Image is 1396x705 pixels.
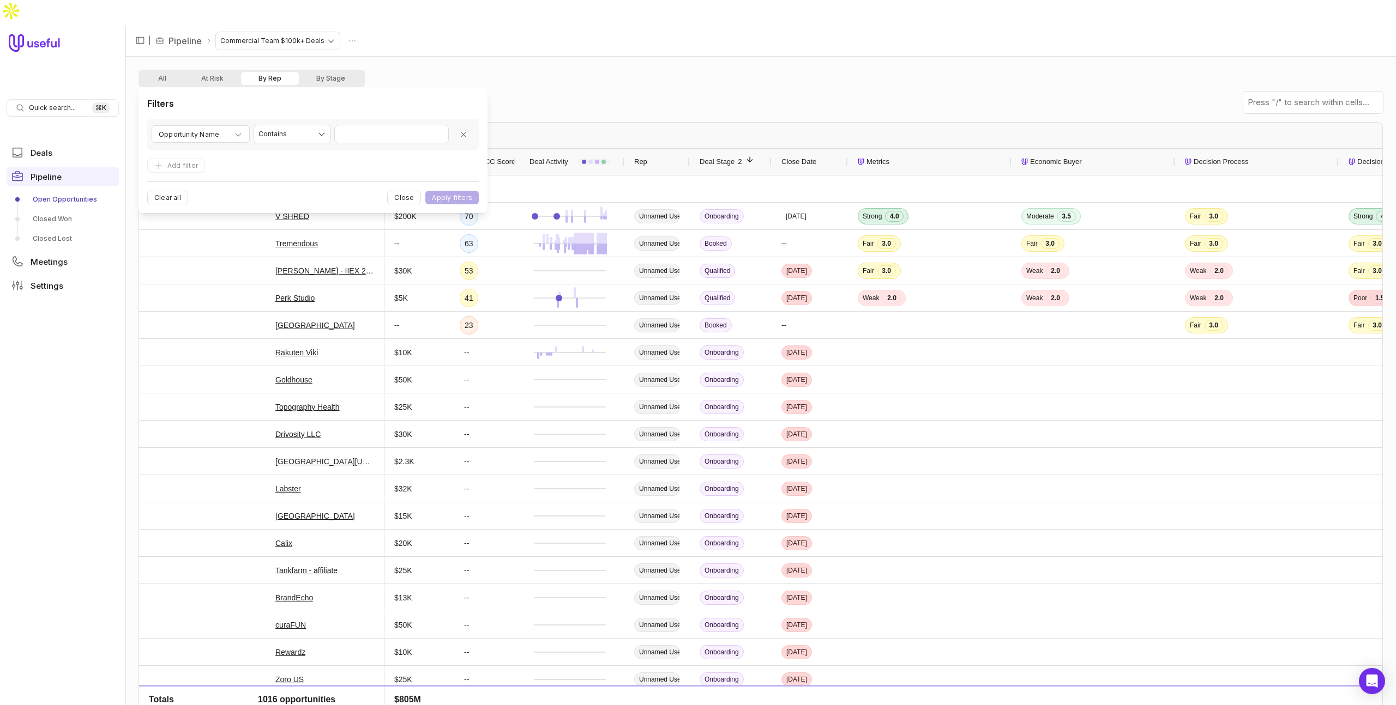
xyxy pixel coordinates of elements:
span: Onboarding [700,536,744,550]
div: -- [460,534,473,552]
span: Unnamed User [634,482,680,496]
span: Pipeline [31,173,62,181]
span: 2.0 [1210,293,1228,303]
a: Zoro US [275,673,304,686]
span: $200K [394,210,416,223]
time: [DATE] [786,430,807,439]
span: Unnamed User [634,454,680,469]
div: 70 [460,207,478,226]
span: Opportunity Name [159,128,219,141]
a: [GEOGRAPHIC_DATA] [275,509,355,522]
span: Onboarding [700,345,744,360]
a: Deals [7,143,119,162]
time: [DATE] [786,648,807,657]
a: Tankfarm - affiliate [275,564,338,577]
span: Booked [700,236,732,251]
span: Onboarding [700,591,744,605]
span: $50K [394,618,412,631]
div: Metrics [858,149,1002,175]
span: Onboarding [700,509,744,523]
span: Fair [1353,266,1365,275]
span: Weak [1026,266,1043,275]
span: Fair [1353,321,1365,330]
span: Unnamed User [634,591,680,605]
span: Deals [31,149,52,157]
div: Pipeline submenu [7,191,119,247]
div: -- [460,398,473,416]
div: Economic Buyer [1021,149,1165,175]
div: -- [460,426,473,443]
a: Drivosity LLC [275,428,321,441]
span: Weak [1190,294,1206,302]
span: Poor [1353,294,1367,302]
span: 2 [735,155,742,168]
span: Fair [863,266,874,275]
time: [DATE] [786,266,807,275]
span: Unnamed User [634,236,680,251]
span: Onboarding [700,618,744,632]
span: Onboarding [700,563,744,578]
span: Rep [634,155,647,168]
div: -- [772,230,848,257]
div: MEDDICC Score [460,149,506,175]
input: Press "/" to search within cells... [1243,92,1383,113]
span: Unnamed User [634,509,680,523]
span: Unnamed User [634,209,680,223]
span: Moderate [1026,212,1054,221]
a: Meetings [7,252,119,271]
span: Onboarding [700,373,744,387]
span: $30K [394,428,412,441]
span: $20K [394,537,412,550]
span: Onboarding [700,672,744,686]
time: [DATE] [786,457,807,466]
div: 41 [460,289,478,307]
span: $32K [394,482,412,495]
time: [DATE] [786,403,807,411]
span: Fair [863,239,874,248]
a: [GEOGRAPHIC_DATA] [275,319,355,332]
span: $30K [394,264,412,277]
span: 3.0 [1205,238,1223,249]
kbd: ⌘ K [92,102,110,113]
span: Unnamed User [634,264,680,278]
button: By Rep [241,72,299,85]
span: $25K [394,400,412,414]
span: Economic Buyer [1030,155,1082,168]
span: | [148,34,151,47]
button: Collapse sidebar [132,32,148,48]
span: 3.0 [877,265,896,276]
span: Unnamed User [634,645,680,659]
div: 23 [460,316,478,335]
span: Deal Activity [529,155,568,168]
div: 63 [460,234,478,253]
span: Decision Process [1194,155,1248,168]
span: $25K [394,673,412,686]
span: Qualified [700,291,735,305]
div: -- [460,480,473,497]
input: Value [335,125,448,143]
a: Labster [275,482,301,495]
span: -- [394,237,399,250]
span: Unnamed User [634,318,680,332]
span: Onboarding [700,482,744,496]
a: Perk Studio [275,291,315,305]
span: 2.0 [1046,265,1064,276]
button: By Stage [299,72,363,85]
time: [DATE] [786,512,807,520]
time: [DATE] [786,484,807,493]
span: 3.0 [1205,211,1223,222]
span: Fair [1353,239,1365,248]
button: Actions [344,33,360,49]
button: Add filter [147,159,205,173]
div: -- [460,453,473,470]
div: -- [460,643,473,661]
a: Rewardz [275,646,305,659]
time: [DATE] [786,621,807,629]
a: BrandEcho [275,591,313,604]
span: Unnamed User [634,291,680,305]
span: Onboarding [700,645,744,659]
span: Unnamed User [634,536,680,550]
a: Tremendous [275,237,318,250]
div: -- [772,312,848,338]
a: Goldhouse [275,373,312,386]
